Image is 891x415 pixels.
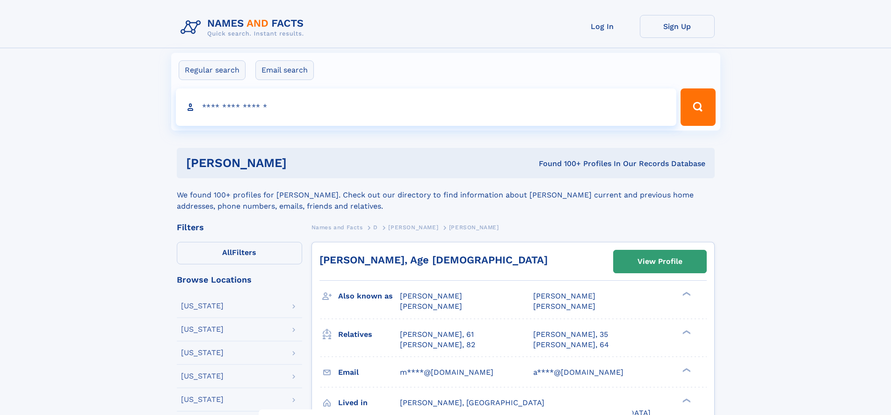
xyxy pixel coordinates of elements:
[338,288,400,304] h3: Also known as
[373,224,378,231] span: D
[373,221,378,233] a: D
[338,364,400,380] h3: Email
[181,372,224,380] div: [US_STATE]
[533,291,595,300] span: [PERSON_NAME]
[388,221,438,233] a: [PERSON_NAME]
[680,367,691,373] div: ❯
[533,302,595,311] span: [PERSON_NAME]
[614,250,706,273] a: View Profile
[177,15,311,40] img: Logo Names and Facts
[533,340,609,350] a: [PERSON_NAME], 64
[179,60,246,80] label: Regular search
[449,224,499,231] span: [PERSON_NAME]
[338,327,400,342] h3: Relatives
[388,224,438,231] span: [PERSON_NAME]
[176,88,677,126] input: search input
[338,395,400,411] h3: Lived in
[181,302,224,310] div: [US_STATE]
[400,302,462,311] span: [PERSON_NAME]
[311,221,363,233] a: Names and Facts
[181,349,224,357] div: [US_STATE]
[400,398,544,407] span: [PERSON_NAME], [GEOGRAPHIC_DATA]
[177,178,715,212] div: We found 100+ profiles for [PERSON_NAME]. Check out our directory to find information about [PERS...
[680,397,691,403] div: ❯
[413,159,705,169] div: Found 100+ Profiles In Our Records Database
[181,396,224,403] div: [US_STATE]
[319,254,548,266] a: [PERSON_NAME], Age [DEMOGRAPHIC_DATA]
[177,276,302,284] div: Browse Locations
[177,223,302,232] div: Filters
[186,157,413,169] h1: [PERSON_NAME]
[565,15,640,38] a: Log In
[400,340,475,350] a: [PERSON_NAME], 82
[181,326,224,333] div: [US_STATE]
[680,291,691,297] div: ❯
[533,329,608,340] a: [PERSON_NAME], 35
[400,329,474,340] a: [PERSON_NAME], 61
[681,88,715,126] button: Search Button
[177,242,302,264] label: Filters
[640,15,715,38] a: Sign Up
[255,60,314,80] label: Email search
[222,248,232,257] span: All
[637,251,682,272] div: View Profile
[680,329,691,335] div: ❯
[400,291,462,300] span: [PERSON_NAME]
